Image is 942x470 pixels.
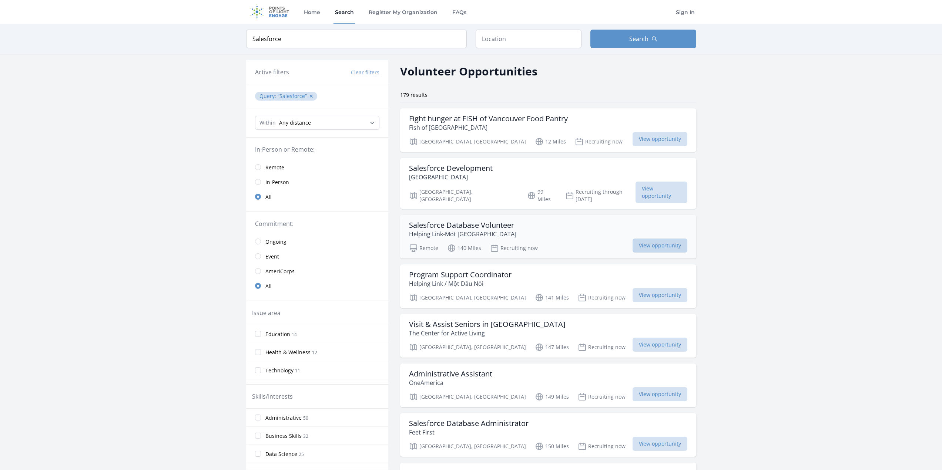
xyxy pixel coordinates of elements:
[259,92,278,99] span: Query :
[575,137,623,146] p: Recruiting now
[265,253,279,260] span: Event
[265,432,302,440] span: Business Skills
[633,239,687,253] span: View opportunity
[255,331,261,337] input: Education 14
[409,188,519,203] p: [GEOGRAPHIC_DATA], [GEOGRAPHIC_DATA]
[255,433,261,439] input: Business Skills 32
[246,234,388,249] a: Ongoing
[303,433,308,439] span: 32
[255,349,261,355] input: Health & Wellness 12
[265,238,286,246] span: Ongoing
[636,182,687,203] span: View opportunity
[409,270,512,279] h3: Program Support Coordinator
[299,451,304,457] span: 25
[409,392,526,401] p: [GEOGRAPHIC_DATA], [GEOGRAPHIC_DATA]
[400,314,696,358] a: Visit & Assist Seniors in [GEOGRAPHIC_DATA] The Center for Active Living [GEOGRAPHIC_DATA], [GEOG...
[255,68,289,77] h3: Active filters
[409,114,568,123] h3: Fight hunger at FISH of Vancouver Food Pantry
[447,244,481,253] p: 140 Miles
[265,193,272,201] span: All
[400,108,696,152] a: Fight hunger at FISH of Vancouver Food Pantry Fish of [GEOGRAPHIC_DATA] [GEOGRAPHIC_DATA], [GEOGR...
[565,188,636,203] p: Recruiting through [DATE]
[490,244,538,253] p: Recruiting now
[246,278,388,293] a: All
[255,451,261,457] input: Data Science 25
[476,30,581,48] input: Location
[535,137,566,146] p: 12 Miles
[309,92,314,100] button: ✕
[292,331,297,338] span: 14
[633,338,687,352] span: View opportunity
[409,137,526,146] p: [GEOGRAPHIC_DATA], [GEOGRAPHIC_DATA]
[409,343,526,352] p: [GEOGRAPHIC_DATA], [GEOGRAPHIC_DATA]
[265,268,295,275] span: AmeriCorps
[400,91,428,98] span: 179 results
[535,343,569,352] p: 147 Miles
[409,244,438,253] p: Remote
[633,288,687,302] span: View opportunity
[409,279,512,288] p: Helping Link / Một Dấu Nối
[633,132,687,146] span: View opportunity
[265,283,272,290] span: All
[400,413,696,457] a: Salesforce Database Administrator Feet First [GEOGRAPHIC_DATA], [GEOGRAPHIC_DATA] 150 Miles Recru...
[535,442,569,451] p: 150 Miles
[252,392,293,401] legend: Skills/Interests
[265,349,311,356] span: Health & Wellness
[351,69,379,76] button: Clear filters
[409,329,566,338] p: The Center for Active Living
[409,123,568,132] p: Fish of [GEOGRAPHIC_DATA]
[295,368,300,374] span: 11
[409,230,516,239] p: Helping Link-Mot [GEOGRAPHIC_DATA]
[278,92,307,99] q: Salesforce
[629,34,648,43] span: Search
[246,175,388,189] a: In-Person
[633,387,687,401] span: View opportunity
[255,367,261,373] input: Technology 11
[246,264,388,278] a: AmeriCorps
[535,392,569,401] p: 149 Miles
[400,264,696,308] a: Program Support Coordinator Helping Link / Một Dấu Nối [GEOGRAPHIC_DATA], [GEOGRAPHIC_DATA] 141 M...
[265,414,302,422] span: Administrative
[535,293,569,302] p: 141 Miles
[246,160,388,175] a: Remote
[400,63,537,80] h2: Volunteer Opportunities
[409,173,493,182] p: [GEOGRAPHIC_DATA]
[409,428,529,437] p: Feet First
[246,249,388,264] a: Event
[400,215,696,258] a: Salesforce Database Volunteer Helping Link-Mot [GEOGRAPHIC_DATA] Remote 140 Miles Recruiting now ...
[527,188,556,203] p: 99 Miles
[590,30,696,48] button: Search
[409,369,492,378] h3: Administrative Assistant
[578,442,626,451] p: Recruiting now
[303,415,308,421] span: 50
[409,378,492,387] p: OneAmerica
[409,221,516,230] h3: Salesforce Database Volunteer
[265,164,284,171] span: Remote
[255,145,379,154] legend: In-Person or Remote:
[409,293,526,302] p: [GEOGRAPHIC_DATA], [GEOGRAPHIC_DATA]
[409,164,493,173] h3: Salesforce Development
[252,308,281,317] legend: Issue area
[265,367,294,374] span: Technology
[265,331,290,338] span: Education
[246,30,467,48] input: Keyword
[255,415,261,420] input: Administrative 50
[409,442,526,451] p: [GEOGRAPHIC_DATA], [GEOGRAPHIC_DATA]
[265,450,297,458] span: Data Science
[409,320,566,329] h3: Visit & Assist Seniors in [GEOGRAPHIC_DATA]
[400,364,696,407] a: Administrative Assistant OneAmerica [GEOGRAPHIC_DATA], [GEOGRAPHIC_DATA] 149 Miles Recruiting now...
[255,116,379,130] select: Search Radius
[400,158,696,209] a: Salesforce Development [GEOGRAPHIC_DATA] [GEOGRAPHIC_DATA], [GEOGRAPHIC_DATA] 99 Miles Recruiting...
[409,419,529,428] h3: Salesforce Database Administrator
[578,343,626,352] p: Recruiting now
[246,189,388,204] a: All
[578,293,626,302] p: Recruiting now
[578,392,626,401] p: Recruiting now
[255,219,379,228] legend: Commitment:
[312,349,317,356] span: 12
[633,437,687,451] span: View opportunity
[265,179,289,186] span: In-Person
